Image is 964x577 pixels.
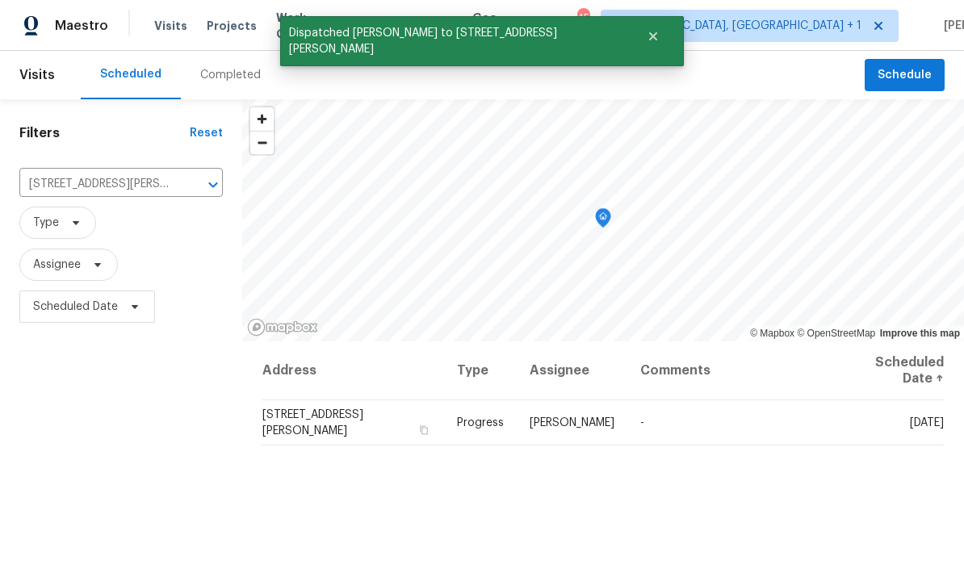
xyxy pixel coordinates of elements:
th: Scheduled Date ↑ [832,341,945,400]
span: [GEOGRAPHIC_DATA], [GEOGRAPHIC_DATA] + 1 [614,18,861,34]
span: Visits [19,57,55,93]
span: Geo Assignments [472,10,550,42]
button: Schedule [865,59,945,92]
span: Assignee [33,257,81,273]
button: Zoom in [250,107,274,131]
div: Completed [200,67,261,83]
button: Open [202,174,224,196]
a: Mapbox homepage [247,318,318,337]
span: Projects [207,18,257,34]
a: Mapbox [750,328,794,339]
h1: Filters [19,125,190,141]
span: Visits [154,18,187,34]
span: Maestro [55,18,108,34]
a: OpenStreetMap [797,328,875,339]
span: Type [33,215,59,231]
div: Scheduled [100,66,161,82]
div: Reset [190,125,223,141]
span: Work Orders [276,10,317,42]
div: 45 [577,10,589,26]
span: Zoom out [250,132,274,154]
button: Close [627,20,680,52]
button: Zoom out [250,131,274,154]
div: Map marker [595,208,611,233]
input: Search for an address... [19,172,178,197]
span: [PERSON_NAME] [530,417,614,429]
th: Comments [627,341,832,400]
span: - [640,417,644,429]
span: [DATE] [910,417,944,429]
th: Address [262,341,444,400]
span: [STREET_ADDRESS][PERSON_NAME] [262,409,363,437]
canvas: Map [242,99,964,341]
span: Schedule [878,65,932,86]
span: Dispatched [PERSON_NAME] to [STREET_ADDRESS][PERSON_NAME] [280,16,627,66]
span: Scheduled Date [33,299,118,315]
a: Improve this map [880,328,960,339]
